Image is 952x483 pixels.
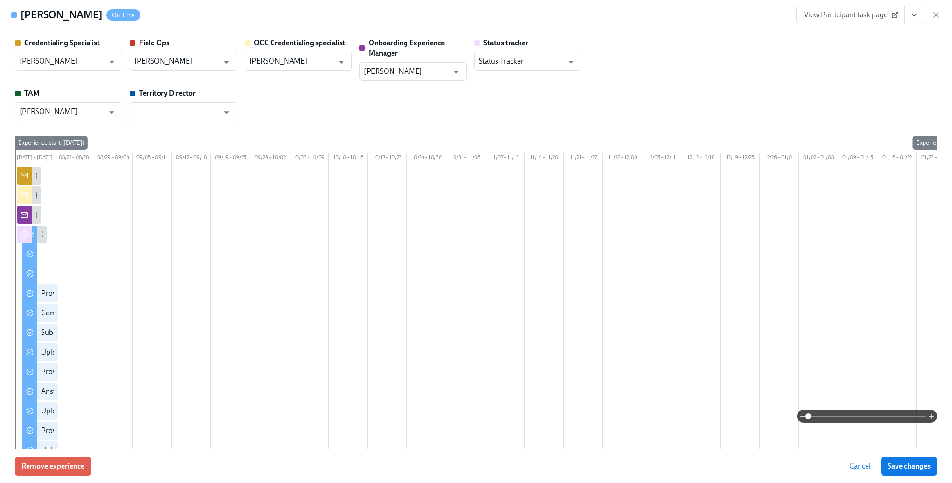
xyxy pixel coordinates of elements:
[250,153,289,165] div: 09/26 – 10/02
[211,153,250,165] div: 09/19 – 09/25
[368,153,407,165] div: 10/17 – 10/23
[41,229,170,240] div: Getting started at [GEOGRAPHIC_DATA]
[721,153,760,165] div: 12/19 – 12/25
[219,55,234,69] button: Open
[41,426,217,436] div: Provide your National Provider Identifier Number (NPI)
[485,153,525,165] div: 11/07 – 11/13
[172,153,211,165] div: 09/12 – 09/18
[15,457,91,476] button: Remove experience
[564,153,603,165] div: 11/21 – 11/27
[35,190,279,200] div: {{ participant.fullName }} has been enrolled in the state credentialing process
[41,367,213,377] div: Provide a copy of your residency completion certificate
[881,457,937,476] button: Save changes
[41,386,187,397] div: Answer the credentialing disclosure questions
[105,55,119,69] button: Open
[106,12,140,19] span: On Time
[804,10,897,20] span: View Participant task page
[41,347,181,357] div: Upload a PDF of your dental school diploma
[93,153,133,165] div: 08/29 – 09/04
[41,308,263,318] div: Complete the malpractice insurance information and application form
[603,153,642,165] div: 11/28 – 12/04
[105,105,119,120] button: Open
[334,55,349,69] button: Open
[564,55,578,69] button: Open
[369,38,445,57] strong: Onboarding Experience Manager
[41,445,228,455] div: Upload your federal Controlled Substance Certificate (DEA)
[843,457,877,476] button: Cancel
[888,462,931,471] span: Save changes
[760,153,799,165] div: 12/26 – 01/01
[41,406,132,416] div: Upload your dental licensure
[642,153,681,165] div: 12/05 – 12/11
[133,153,172,165] div: 09/05 – 09/11
[41,327,160,338] div: Submit your resume for credentialing
[407,153,446,165] div: 10/24 – 10/30
[41,288,210,298] div: Provide key information for the credentialing process
[838,153,877,165] div: 01/09 – 01/15
[254,38,345,47] strong: OCC Credentialing specialist
[681,153,721,165] div: 12/12 – 12/18
[219,105,234,120] button: Open
[21,462,84,471] span: Remove experience
[796,6,905,24] a: View Participant task page
[904,6,924,24] button: View task page
[799,153,838,165] div: 01/02 – 01/08
[449,65,463,79] button: Open
[14,136,88,150] div: Experience start ([DATE])
[446,153,485,165] div: 10/31 – 11/06
[21,8,103,22] h4: [PERSON_NAME]
[877,153,917,165] div: 01/16 – 01/22
[849,462,871,471] span: Cancel
[35,170,256,181] div: {{ participant.fullName }} has been enrolled in the Dado Pre-boarding
[54,153,93,165] div: 08/22 – 08/28
[35,210,256,220] div: {{ participant.fullName }} has been enrolled in the Dado Pre-boarding
[329,153,368,165] div: 10/10 – 10/16
[139,38,169,47] strong: Field Ops
[525,153,564,165] div: 11/14 – 11/20
[24,38,100,47] strong: Credentialing Specialist
[289,153,329,165] div: 10/03 – 10/09
[24,89,40,98] strong: TAM
[483,38,528,47] strong: Status tracker
[139,89,196,98] strong: Territory Director
[15,153,54,165] div: [DATE] – [DATE]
